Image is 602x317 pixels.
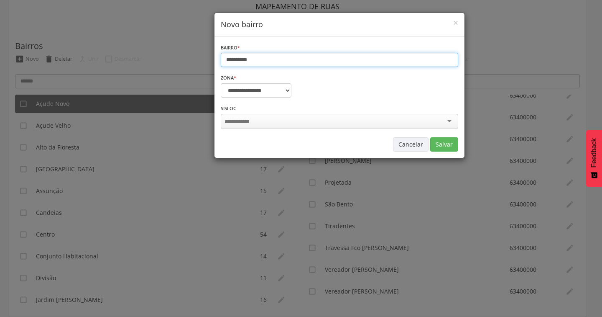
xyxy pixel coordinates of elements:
button: Close [453,18,458,27]
button: Salvar [430,137,458,152]
button: Feedback - Mostrar pesquisa [586,130,602,187]
label: Sisloc [221,105,236,112]
label: Zona [221,75,236,81]
button: Cancelar [393,137,429,152]
span: Feedback [590,138,598,168]
span: × [453,17,458,28]
h4: Novo bairro [221,19,458,30]
label: Bairro [221,44,240,51]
